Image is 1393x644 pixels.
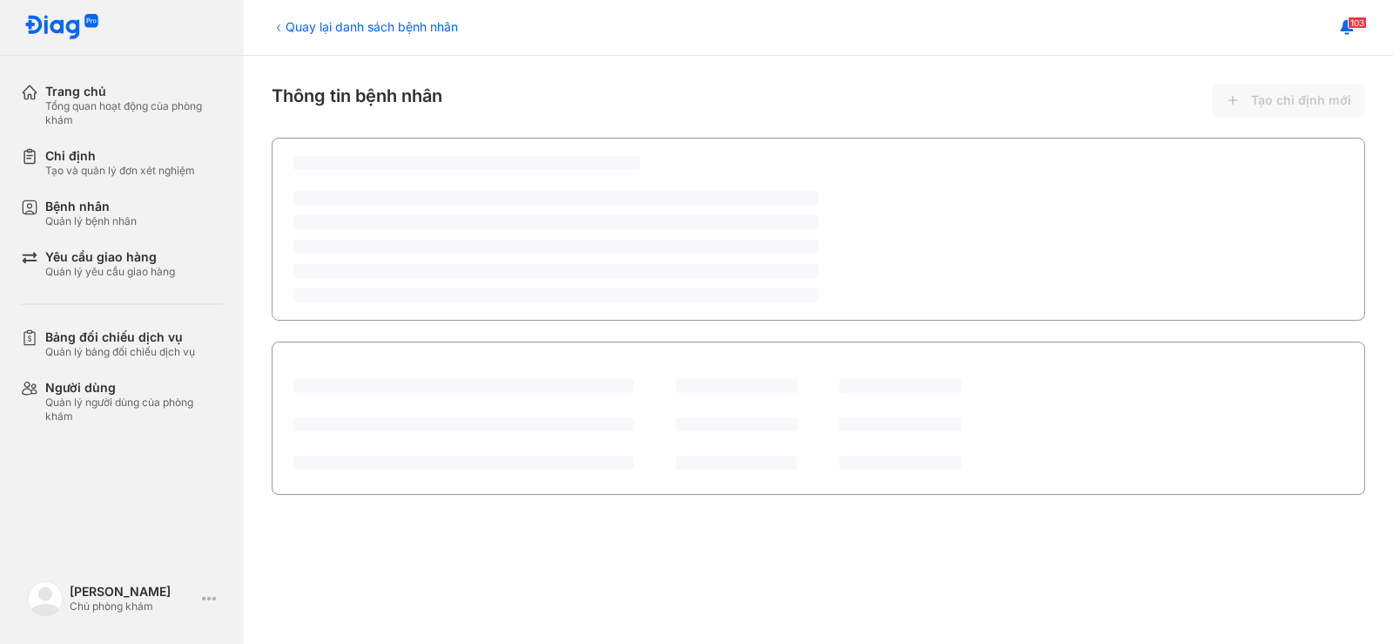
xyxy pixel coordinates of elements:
[45,148,195,164] div: Chỉ định
[293,288,818,302] span: ‌
[1212,84,1365,117] button: Tạo chỉ định mới
[45,99,223,127] div: Tổng quan hoạt động của phòng khám
[45,214,137,228] div: Quản lý bệnh nhân
[293,379,634,393] span: ‌
[293,240,818,254] span: ‌
[293,215,818,229] span: ‌
[839,417,961,431] span: ‌
[272,17,458,36] div: Quay lại danh sách bệnh nhân
[45,164,195,178] div: Tạo và quản lý đơn xét nghiệm
[293,456,634,470] span: ‌
[45,265,175,279] div: Quản lý yêu cầu giao hàng
[1251,92,1351,108] span: Tạo chỉ định mới
[45,84,223,99] div: Trang chủ
[272,84,1365,117] div: Thông tin bệnh nhân
[293,191,818,205] span: ‌
[28,581,63,616] img: logo
[45,380,223,396] div: Người dùng
[676,417,797,431] span: ‌
[1348,17,1367,29] span: 103
[293,264,818,278] span: ‌
[45,249,175,265] div: Yêu cầu giao hàng
[24,14,99,41] img: logo
[293,156,640,170] span: ‌
[839,379,961,393] span: ‌
[45,329,195,345] div: Bảng đối chiếu dịch vụ
[70,600,195,613] div: Chủ phòng khám
[45,199,137,214] div: Bệnh nhân
[676,379,797,393] span: ‌
[293,417,634,431] span: ‌
[45,396,223,424] div: Quản lý người dùng của phòng khám
[676,456,797,470] span: ‌
[839,456,961,470] span: ‌
[293,358,399,379] div: Lịch sử chỉ định
[70,584,195,600] div: [PERSON_NAME]
[45,345,195,359] div: Quản lý bảng đối chiếu dịch vụ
